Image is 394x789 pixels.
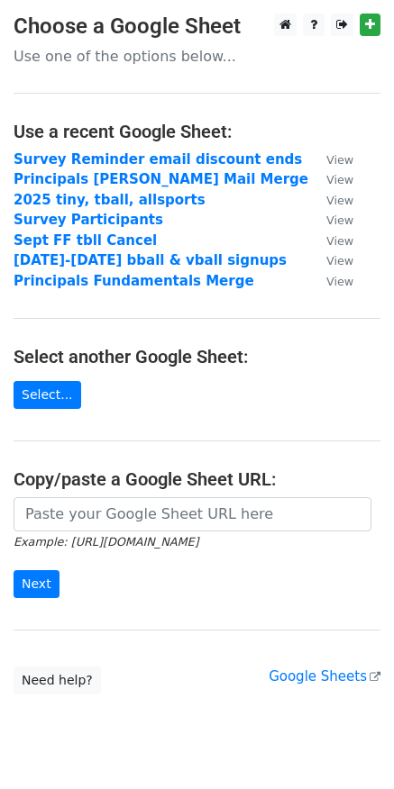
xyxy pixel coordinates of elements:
a: View [308,151,353,168]
a: View [308,171,353,187]
a: Principals [PERSON_NAME] Mail Merge [14,171,308,187]
a: [DATE]-[DATE] bball & vball signups [14,252,287,268]
input: Next [14,570,60,598]
a: Survey Participants [14,212,163,228]
a: Need help? [14,667,101,694]
a: Survey Reminder email discount ends [14,151,302,168]
small: View [326,213,353,227]
a: View [308,192,353,208]
a: Sept FF tbll Cancel [14,232,157,249]
a: View [308,232,353,249]
h3: Choose a Google Sheet [14,14,380,40]
a: 2025 tiny, tball, allsports [14,192,206,208]
h4: Use a recent Google Sheet: [14,121,380,142]
h4: Select another Google Sheet: [14,346,380,367]
a: View [308,212,353,228]
small: Example: [URL][DOMAIN_NAME] [14,535,198,549]
small: View [326,254,353,268]
small: View [326,234,353,248]
a: Google Sheets [269,668,380,685]
a: Select... [14,381,81,409]
small: View [326,153,353,167]
small: View [326,275,353,288]
input: Paste your Google Sheet URL here [14,497,371,531]
p: Use one of the options below... [14,47,380,66]
a: Principals Fundamentals Merge [14,273,254,289]
a: View [308,252,353,268]
small: View [326,194,353,207]
small: View [326,173,353,186]
a: View [308,273,353,289]
h4: Copy/paste a Google Sheet URL: [14,468,380,490]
